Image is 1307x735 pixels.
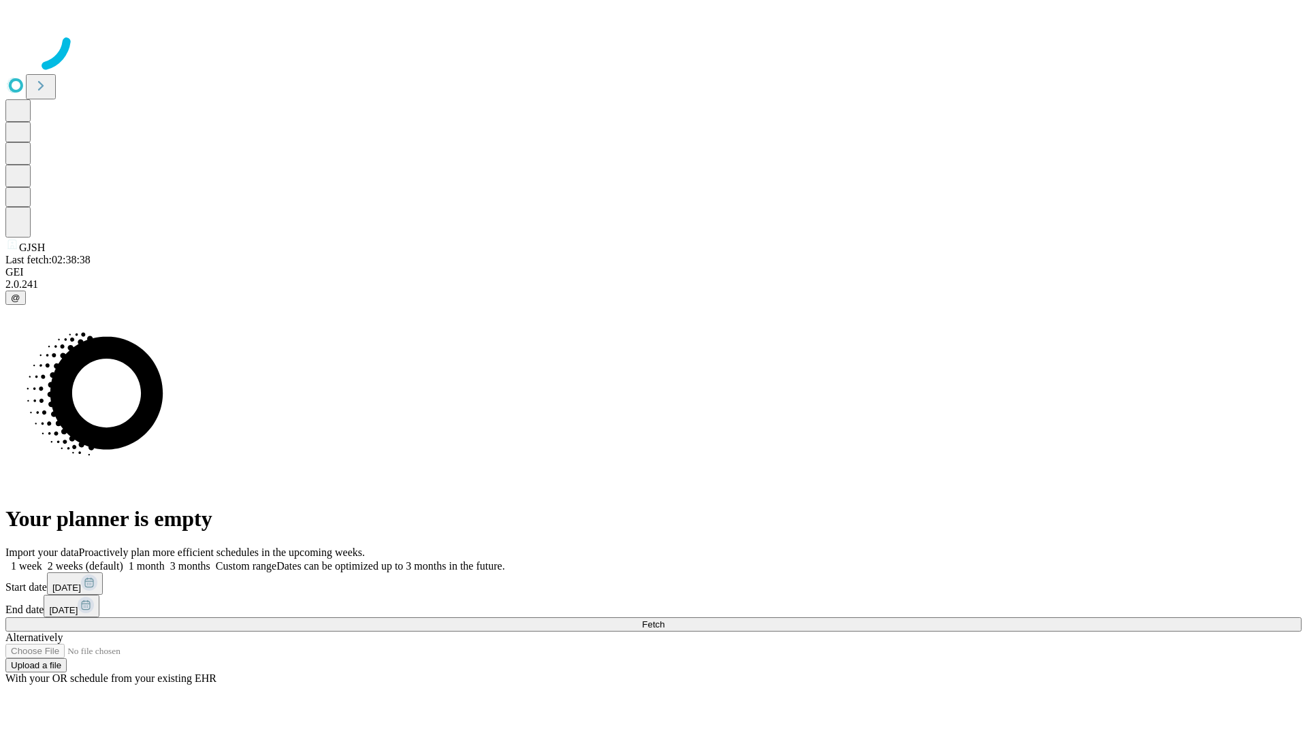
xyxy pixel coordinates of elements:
[276,560,504,572] span: Dates can be optimized up to 3 months in the future.
[5,595,1302,617] div: End date
[5,506,1302,532] h1: Your planner is empty
[52,583,81,593] span: [DATE]
[49,605,78,615] span: [DATE]
[79,546,365,558] span: Proactively plan more efficient schedules in the upcoming weeks.
[5,632,63,643] span: Alternatively
[5,291,26,305] button: @
[5,572,1302,595] div: Start date
[5,254,91,265] span: Last fetch: 02:38:38
[129,560,165,572] span: 1 month
[5,546,79,558] span: Import your data
[5,278,1302,291] div: 2.0.241
[47,572,103,595] button: [DATE]
[5,617,1302,632] button: Fetch
[19,242,45,253] span: GJSH
[5,672,216,684] span: With your OR schedule from your existing EHR
[5,266,1302,278] div: GEI
[44,595,99,617] button: [DATE]
[11,293,20,303] span: @
[48,560,123,572] span: 2 weeks (default)
[642,619,664,630] span: Fetch
[216,560,276,572] span: Custom range
[5,658,67,672] button: Upload a file
[11,560,42,572] span: 1 week
[170,560,210,572] span: 3 months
